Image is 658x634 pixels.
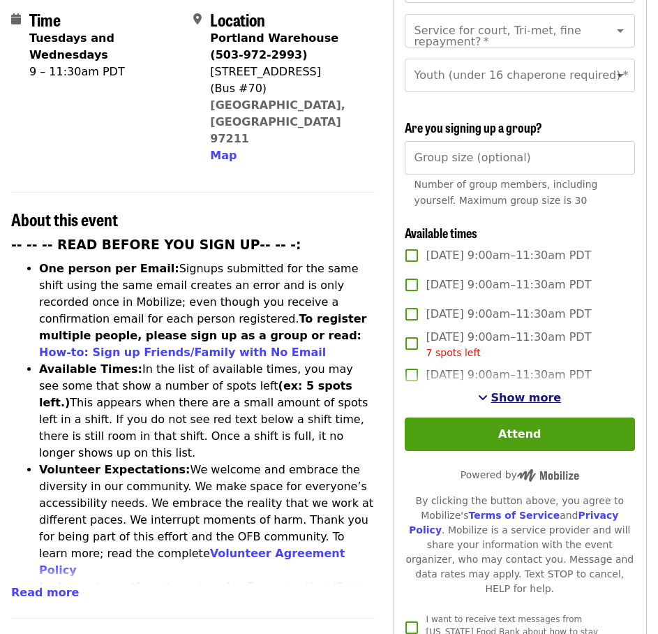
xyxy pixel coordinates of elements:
[426,329,592,360] span: [DATE] 9:00am–11:30am PDT
[39,312,367,342] strong: To register multiple people, please sign up as a group or read:
[210,64,364,80] div: [STREET_ADDRESS]
[426,367,592,383] span: [DATE] 9:00am–11:30am PDT
[11,237,301,252] strong: -- -- -- READ BEFORE YOU SIGN UP-- -- -:
[468,510,560,521] a: Terms of Service
[405,223,477,242] span: Available times
[39,346,326,359] a: How-to: Sign up Friends/Family with No Email
[39,580,162,594] strong: Inclement weather:
[39,547,345,577] a: Volunteer Agreement Policy
[39,462,376,579] li: We welcome and embrace the diversity in our community. We make space for everyone’s accessibility...
[39,361,376,462] li: In the list of available times, you may see some that show a number of spots left This appears wh...
[517,469,579,482] img: Powered by Mobilize
[405,418,635,451] button: Attend
[39,379,352,409] strong: (ex: 5 spots left.)
[426,306,592,323] span: [DATE] 9:00am–11:30am PDT
[11,584,79,601] button: Read more
[461,469,579,480] span: Powered by
[11,207,118,231] span: About this event
[210,147,237,164] button: Map
[426,277,592,293] span: [DATE] 9:00am–11:30am PDT
[210,7,265,31] span: Location
[210,149,237,162] span: Map
[478,390,561,406] button: See more timeslots
[210,80,364,97] div: (Bus #70)
[426,247,592,264] span: [DATE] 9:00am–11:30am PDT
[193,13,202,26] i: map-marker-alt icon
[405,494,635,596] div: By clicking the button above, you agree to Mobilize's and . Mobilize is a service provider and wi...
[414,179,598,206] span: Number of group members, including yourself. Maximum group size is 30
[29,31,114,61] strong: Tuesdays and Wednesdays
[491,391,561,404] span: Show more
[611,21,630,40] button: Open
[11,586,79,599] span: Read more
[39,262,179,275] strong: One person per Email:
[611,66,630,85] button: Open
[29,64,182,80] div: 9 – 11:30am PDT
[426,347,481,358] span: 7 spots left
[11,13,21,26] i: calendar icon
[39,463,190,476] strong: Volunteer Expectations:
[405,118,542,136] span: Are you signing up a group?
[39,362,142,376] strong: Available Times:
[405,141,635,175] input: [object Object]
[29,7,61,31] span: Time
[39,260,376,361] li: Signups submitted for the same shift using the same email creates an error and is only recorded o...
[210,31,338,61] strong: Portland Warehouse (503-972-2993)
[210,98,345,145] a: [GEOGRAPHIC_DATA], [GEOGRAPHIC_DATA] 97211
